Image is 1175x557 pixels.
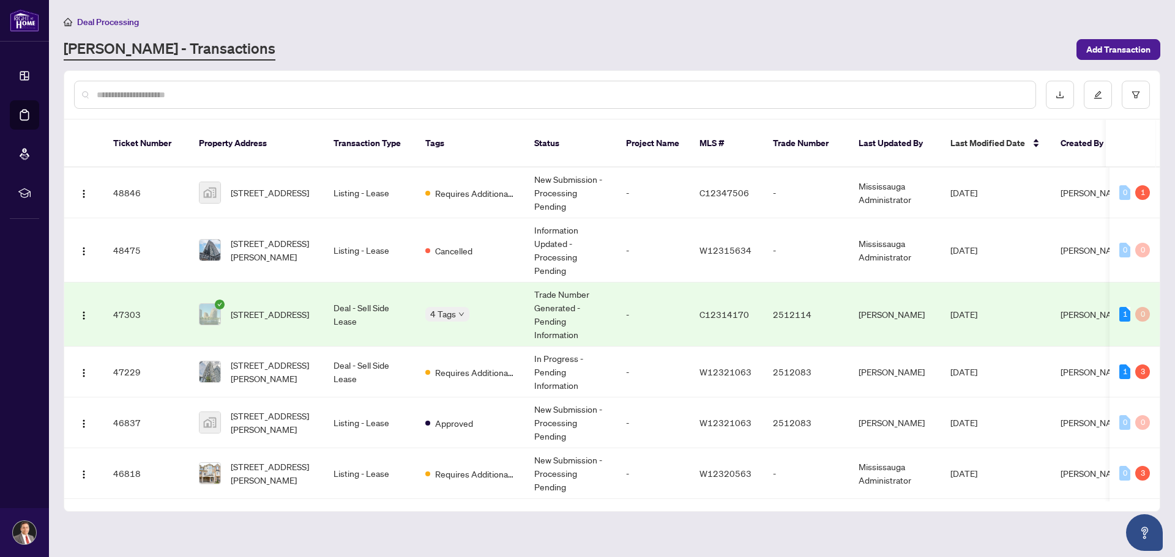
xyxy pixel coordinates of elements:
[103,347,189,397] td: 47229
[79,246,89,256] img: Logo
[616,218,690,282] td: -
[74,413,94,432] button: Logo
[763,120,849,168] th: Trade Number
[616,347,690,397] td: -
[1061,366,1127,377] span: [PERSON_NAME]
[103,168,189,218] td: 48846
[699,417,752,428] span: W12321063
[77,17,139,28] span: Deal Processing
[435,366,515,379] span: Requires Additional Docs
[200,304,220,325] img: thumbnail-img
[950,309,977,320] span: [DATE]
[950,366,977,377] span: [DATE]
[699,245,752,256] span: W12315634
[79,470,89,479] img: Logo
[435,416,473,430] span: Approved
[10,9,39,32] img: logo
[1119,243,1130,257] div: 0
[458,311,464,317] span: down
[849,168,941,218] td: Mississauga Administrator
[616,168,690,218] td: -
[699,468,752,479] span: W12320563
[1061,309,1127,320] span: [PERSON_NAME]
[1061,468,1127,479] span: [PERSON_NAME]
[524,168,616,218] td: New Submission - Processing Pending
[324,347,416,397] td: Deal - Sell Side Lease
[231,409,314,436] span: [STREET_ADDRESS][PERSON_NAME]
[763,168,849,218] td: -
[1061,187,1127,198] span: [PERSON_NAME]
[763,218,849,282] td: -
[1135,185,1150,200] div: 1
[324,120,416,168] th: Transaction Type
[103,218,189,282] td: 48475
[215,300,225,309] span: check-circle
[524,282,616,347] td: Trade Number Generated - Pending Information
[189,120,324,168] th: Property Address
[1135,307,1150,322] div: 0
[1135,466,1150,481] div: 3
[435,244,472,257] span: Cancelled
[1061,245,1127,256] span: [PERSON_NAME]
[74,463,94,483] button: Logo
[1051,120,1124,168] th: Created By
[103,397,189,448] td: 46837
[1135,415,1150,430] div: 0
[1086,40,1151,59] span: Add Transaction
[231,460,314,487] span: [STREET_ADDRESS][PERSON_NAME]
[200,182,220,203] img: thumbnail-img
[1056,90,1064,99] span: download
[524,397,616,448] td: New Submission - Processing Pending
[231,237,314,264] span: [STREET_ADDRESS][PERSON_NAME]
[79,311,89,320] img: Logo
[1119,466,1130,481] div: 0
[699,366,752,377] span: W12321063
[950,245,977,256] span: [DATE]
[524,120,616,168] th: Status
[941,120,1051,168] th: Last Modified Date
[79,189,89,199] img: Logo
[616,448,690,499] td: -
[74,304,94,324] button: Logo
[763,347,849,397] td: 2512083
[849,218,941,282] td: Mississauga Administrator
[763,448,849,499] td: -
[79,419,89,429] img: Logo
[1076,39,1160,60] button: Add Transaction
[616,397,690,448] td: -
[430,307,456,321] span: 4 Tags
[1084,81,1112,109] button: edit
[950,417,977,428] span: [DATE]
[324,397,416,448] td: Listing - Lease
[324,448,416,499] td: Listing - Lease
[1126,514,1163,551] button: Open asap
[231,358,314,385] span: [STREET_ADDRESS][PERSON_NAME]
[74,362,94,382] button: Logo
[200,240,220,260] img: thumbnail-img
[200,463,220,484] img: thumbnail-img
[231,308,309,321] span: [STREET_ADDRESS]
[950,136,1025,150] span: Last Modified Date
[616,120,690,168] th: Project Name
[524,218,616,282] td: Information Updated - Processing Pending
[1119,185,1130,200] div: 0
[763,397,849,448] td: 2512083
[849,282,941,347] td: [PERSON_NAME]
[435,467,515,481] span: Requires Additional Docs
[524,347,616,397] td: In Progress - Pending Information
[690,120,763,168] th: MLS #
[1119,415,1130,430] div: 0
[1135,243,1150,257] div: 0
[1061,417,1127,428] span: [PERSON_NAME]
[435,186,515,200] span: Requires Additional Docs
[849,397,941,448] td: [PERSON_NAME]
[849,448,941,499] td: Mississauga Administrator
[103,448,189,499] td: 46818
[74,183,94,202] button: Logo
[524,448,616,499] td: New Submission - Processing Pending
[849,120,941,168] th: Last Updated By
[1094,90,1102,99] span: edit
[763,282,849,347] td: 2512114
[324,282,416,347] td: Deal - Sell Side Lease
[324,218,416,282] td: Listing - Lease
